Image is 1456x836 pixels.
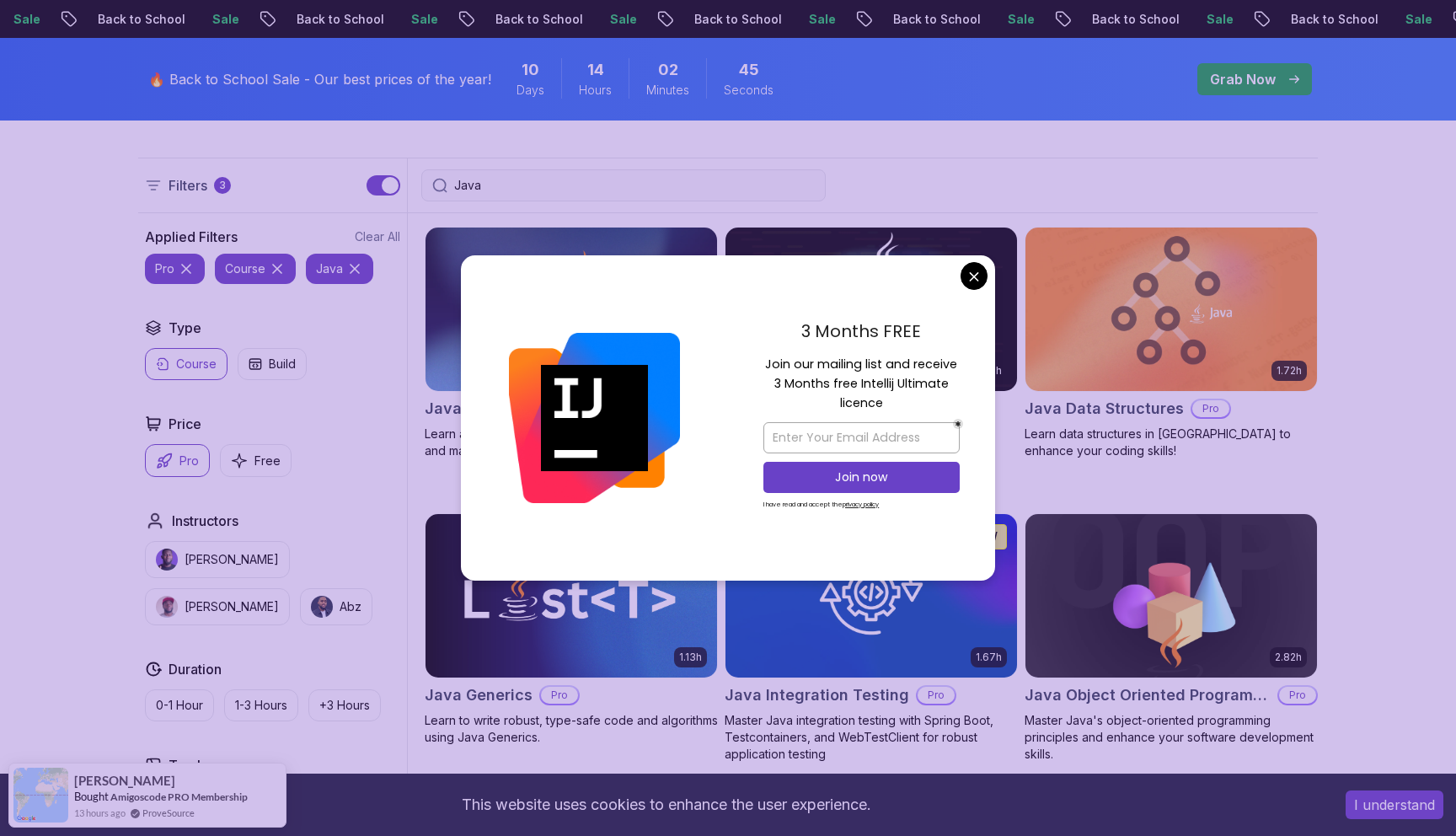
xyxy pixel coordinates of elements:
[425,712,718,746] p: Learn to write robust, type-safe code and algorithms using Java Generics.
[522,58,539,82] span: 10 Days
[261,11,376,28] p: Back to School
[1192,400,1229,417] p: Pro
[1275,651,1302,664] p: 2.82h
[110,790,248,803] a: Amigoscode PRO Membership
[319,697,370,714] p: +3 Hours
[376,11,430,28] p: Sale
[1025,683,1271,707] h2: Java Object Oriented Programming
[74,790,109,803] span: Bought
[725,712,1018,763] p: Master Java integration testing with Spring Boot, Testcontainers, and WebTestClient for robust ap...
[425,683,533,707] h2: Java Generics
[658,58,678,82] span: 2 Minutes
[13,768,68,823] img: provesource social proof notification image
[169,175,207,196] p: Filters
[185,551,279,568] p: [PERSON_NAME]
[145,227,238,247] h2: Applied Filters
[224,689,298,721] button: 1-3 Hours
[62,11,177,28] p: Back to School
[74,806,126,820] span: 13 hours ago
[155,260,174,277] p: pro
[724,82,773,99] span: Seconds
[306,254,373,284] button: Java
[142,806,195,820] a: ProveSource
[145,541,290,578] button: instructor img[PERSON_NAME]
[426,228,717,391] img: Java for Developers card
[425,426,718,459] p: Learn advanced Java concepts to build scalable and maintainable applications.
[679,651,702,664] p: 1.13h
[220,444,292,477] button: Free
[425,397,577,421] h2: Java for Developers
[74,774,175,788] span: [PERSON_NAME]
[1346,790,1443,819] button: Accept cookies
[1277,364,1302,378] p: 1.72h
[773,11,827,28] p: Sale
[355,228,400,245] button: Clear All
[308,689,381,721] button: +3 Hours
[659,11,773,28] p: Back to School
[300,588,372,625] button: instructor imgAbz
[1025,514,1317,678] img: Java Object Oriented Programming card
[254,453,281,469] p: Free
[185,598,279,615] p: [PERSON_NAME]
[311,596,333,618] img: instructor img
[1255,11,1370,28] p: Back to School
[1171,11,1225,28] p: Sale
[225,260,265,277] p: course
[1025,227,1318,459] a: Java Data Structures card1.72hJava Data StructuresProLearn data structures in [GEOGRAPHIC_DATA] t...
[1210,69,1276,89] p: Grab Now
[169,318,201,338] h2: Type
[725,683,909,707] h2: Java Integration Testing
[169,659,222,679] h2: Duration
[145,348,227,380] button: Course
[169,414,201,434] h2: Price
[179,453,199,469] p: Pro
[858,11,972,28] p: Back to School
[269,356,296,372] p: Build
[219,179,226,192] p: 3
[13,786,1320,823] div: This website uses cookies to enhance the user experience.
[1370,11,1424,28] p: Sale
[575,11,629,28] p: Sale
[587,58,604,82] span: 14 Hours
[238,348,307,380] button: Build
[426,514,717,678] img: Java Generics card
[454,177,815,194] input: Search Java, React, Spring boot ...
[177,11,231,28] p: Sale
[646,82,689,99] span: Minutes
[215,254,296,284] button: course
[145,444,210,477] button: Pro
[145,588,290,625] button: instructor img[PERSON_NAME]
[235,697,287,714] p: 1-3 Hours
[579,82,612,99] span: Hours
[517,82,544,99] span: Days
[1025,397,1184,421] h2: Java Data Structures
[169,755,205,775] h2: Track
[145,689,214,721] button: 0-1 Hour
[340,598,361,615] p: Abz
[1025,513,1318,763] a: Java Object Oriented Programming card2.82hJava Object Oriented ProgrammingProMaster Java's object...
[148,69,491,89] p: 🔥 Back to School Sale - Our best prices of the year!
[541,687,578,704] p: Pro
[172,511,238,531] h2: Instructors
[725,514,1017,678] img: Java Integration Testing card
[918,687,955,704] p: Pro
[1279,687,1316,704] p: Pro
[156,596,178,618] img: instructor img
[972,11,1026,28] p: Sale
[156,697,203,714] p: 0-1 Hour
[725,227,1018,493] a: Docker for Java Developers card1.45hDocker for Java DevelopersProMaster Docker to containerize an...
[460,11,575,28] p: Back to School
[1057,11,1171,28] p: Back to School
[176,356,217,372] p: Course
[316,260,343,277] p: Java
[976,651,1002,664] p: 1.67h
[425,227,718,459] a: Java for Developers card9.18hJava for DevelopersProLearn advanced Java concepts to build scalable...
[425,513,718,746] a: Java Generics card1.13hJava GenericsProLearn to write robust, type-safe code and algorithms using...
[1025,426,1318,459] p: Learn data structures in [GEOGRAPHIC_DATA] to enhance your coding skills!
[1025,712,1318,763] p: Master Java's object-oriented programming principles and enhance your software development skills.
[739,58,759,82] span: 45 Seconds
[725,513,1018,763] a: Java Integration Testing card1.67hNEWJava Integration TestingProMaster Java integration testing w...
[1025,228,1317,391] img: Java Data Structures card
[145,254,205,284] button: pro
